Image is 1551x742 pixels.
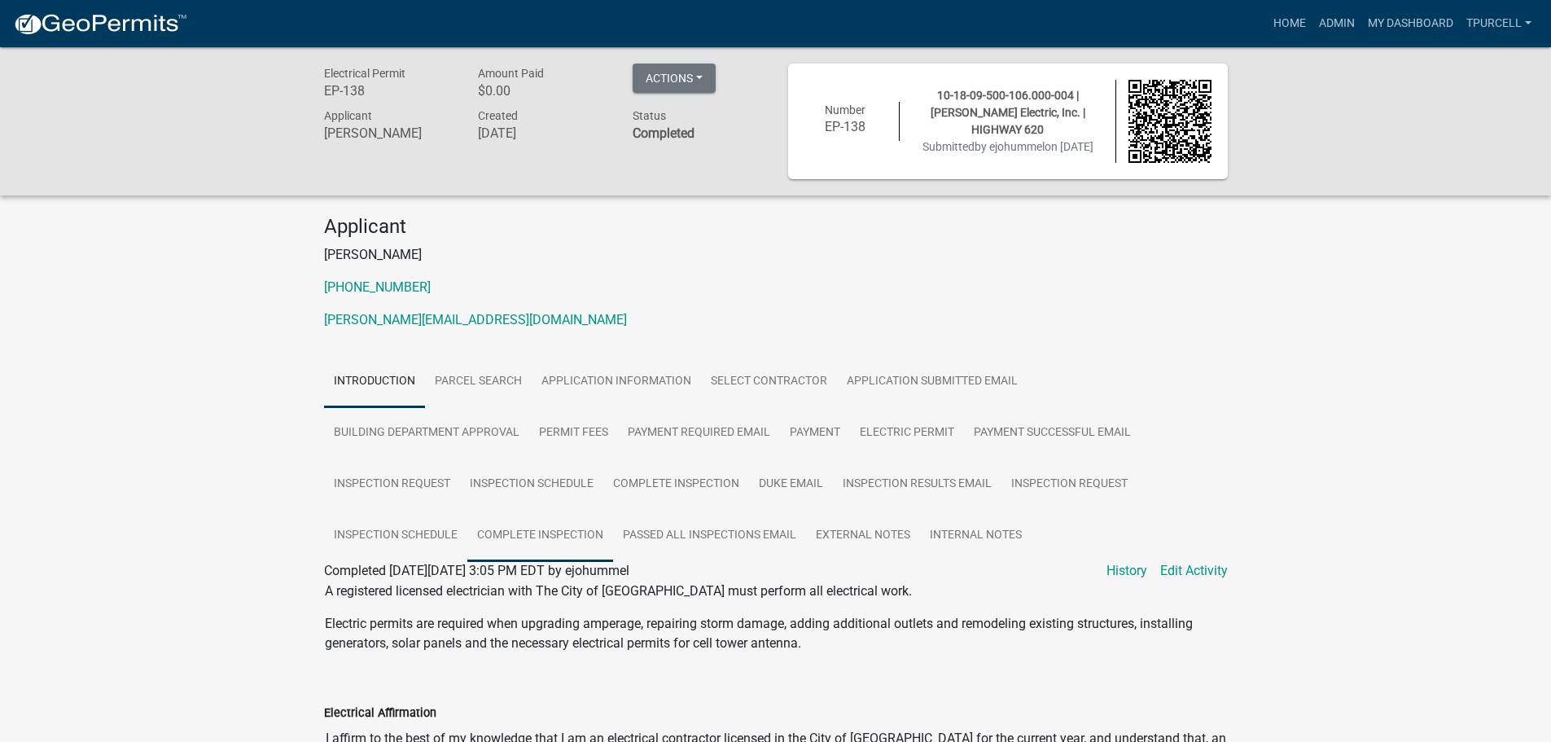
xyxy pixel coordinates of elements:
a: Inspection Request [324,459,460,511]
a: Home [1267,8,1312,39]
a: Application Submitted Email [837,356,1027,408]
a: Tpurcell [1460,8,1538,39]
a: Complete Inspection [603,459,749,511]
a: [PERSON_NAME][EMAIL_ADDRESS][DOMAIN_NAME] [324,312,627,327]
span: Number [825,103,865,116]
a: Inspection Schedule [324,510,467,562]
a: Electric Permit [850,407,964,459]
span: Submitted on [DATE] [922,140,1093,153]
span: Electrical Permit [324,67,405,80]
p: Electric permits are required when upgrading amperage, repairing storm damage, adding additional ... [325,614,1227,653]
a: My Dashboard [1361,8,1460,39]
span: by ejohummel [975,140,1045,153]
a: Permit Fees [529,407,618,459]
span: Amount Paid [478,67,544,80]
a: Introduction [324,356,425,408]
h6: EP-138 [804,119,887,134]
a: Application Information [532,356,701,408]
button: Actions [633,64,716,93]
img: QR code [1128,80,1211,163]
h6: $0.00 [478,83,608,99]
a: External Notes [806,510,920,562]
span: Applicant [324,109,372,122]
label: Electrical Affirmation [324,708,436,719]
a: Inspection Request [1001,459,1137,511]
a: [PHONE_NUMBER] [324,279,431,295]
a: History [1106,561,1147,581]
a: Admin [1312,8,1361,39]
a: Inspection Schedule [460,459,603,511]
p: A registered licensed electrician with The City of [GEOGRAPHIC_DATA] must perform all electrical ... [325,582,1227,601]
a: Internal Notes [920,510,1032,562]
p: [PERSON_NAME] [324,245,1228,265]
a: Edit Activity [1160,561,1228,581]
span: 10-18-09-500-106.000-004 | [PERSON_NAME] Electric, Inc. | HIGHWAY 620 [931,89,1085,136]
a: Building Department Approval [324,407,529,459]
span: Completed [DATE][DATE] 3:05 PM EDT by ejohummel [324,563,629,578]
a: Duke Email [749,459,833,511]
a: Complete Inspection [467,510,613,562]
a: Payment Required Email [618,407,780,459]
h6: [DATE] [478,125,608,141]
h4: Applicant [324,215,1228,239]
strong: Completed [633,125,694,141]
h6: [PERSON_NAME] [324,125,454,141]
a: Select contractor [701,356,837,408]
a: Passed All Inspections Email [613,510,806,562]
span: Created [478,109,518,122]
a: Payment Successful Email [964,407,1141,459]
a: Payment [780,407,850,459]
span: Status [633,109,666,122]
a: Inspection Results Email [833,459,1001,511]
a: Parcel search [425,356,532,408]
h6: EP-138 [324,83,454,99]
